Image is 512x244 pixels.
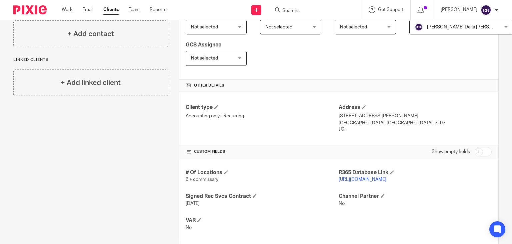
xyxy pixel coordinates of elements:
[186,169,339,176] h4: # Of Locations
[265,25,292,29] span: Not selected
[441,6,477,13] p: [PERSON_NAME]
[339,104,492,111] h4: Address
[186,201,200,206] span: [DATE]
[186,177,218,182] span: 6 + commissary
[186,113,339,119] p: Accounting only - Recurring
[13,57,168,63] p: Linked clients
[186,104,339,111] h4: Client type
[339,126,492,133] p: US
[432,148,470,155] label: Show empty fields
[481,5,491,15] img: svg%3E
[339,201,345,206] span: No
[339,169,492,176] h4: R365 Database Link
[282,8,342,14] input: Search
[186,42,221,47] span: GCS Assignee
[340,25,367,29] span: Not selected
[62,6,72,13] a: Work
[67,29,114,39] h4: + Add contact
[82,6,93,13] a: Email
[186,225,192,230] span: No
[186,217,339,224] h4: VAR
[129,6,140,13] a: Team
[61,78,121,88] h4: + Add linked client
[415,23,423,31] img: svg%3E
[191,56,218,60] span: Not selected
[186,149,339,154] h4: CUSTOM FIELDS
[191,25,218,29] span: Not selected
[103,6,119,13] a: Clients
[339,177,386,182] a: [URL][DOMAIN_NAME]
[339,120,492,126] p: [GEOGRAPHIC_DATA], [GEOGRAPHIC_DATA], 3103
[13,5,47,14] img: Pixie
[339,113,492,119] p: [STREET_ADDRESS][PERSON_NAME]
[186,193,339,200] h4: Signed Rec Svcs Contract
[194,83,224,88] span: Other details
[378,7,404,12] span: Get Support
[339,193,492,200] h4: Channel Partner
[150,6,166,13] a: Reports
